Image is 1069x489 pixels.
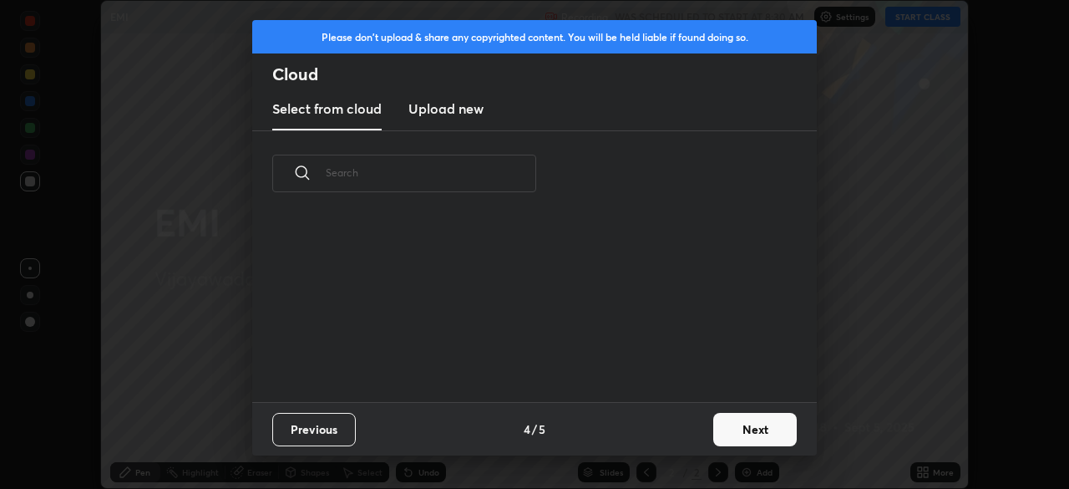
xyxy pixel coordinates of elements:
h2: Cloud [272,64,817,85]
h4: 4 [524,420,530,438]
h4: / [532,420,537,438]
button: Previous [272,413,356,446]
h3: Select from cloud [272,99,382,119]
h4: 5 [539,420,545,438]
div: Please don't upload & share any copyrighted content. You will be held liable if found doing so. [252,20,817,53]
button: Next [713,413,797,446]
input: Search [326,137,536,208]
h3: Upload new [408,99,484,119]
